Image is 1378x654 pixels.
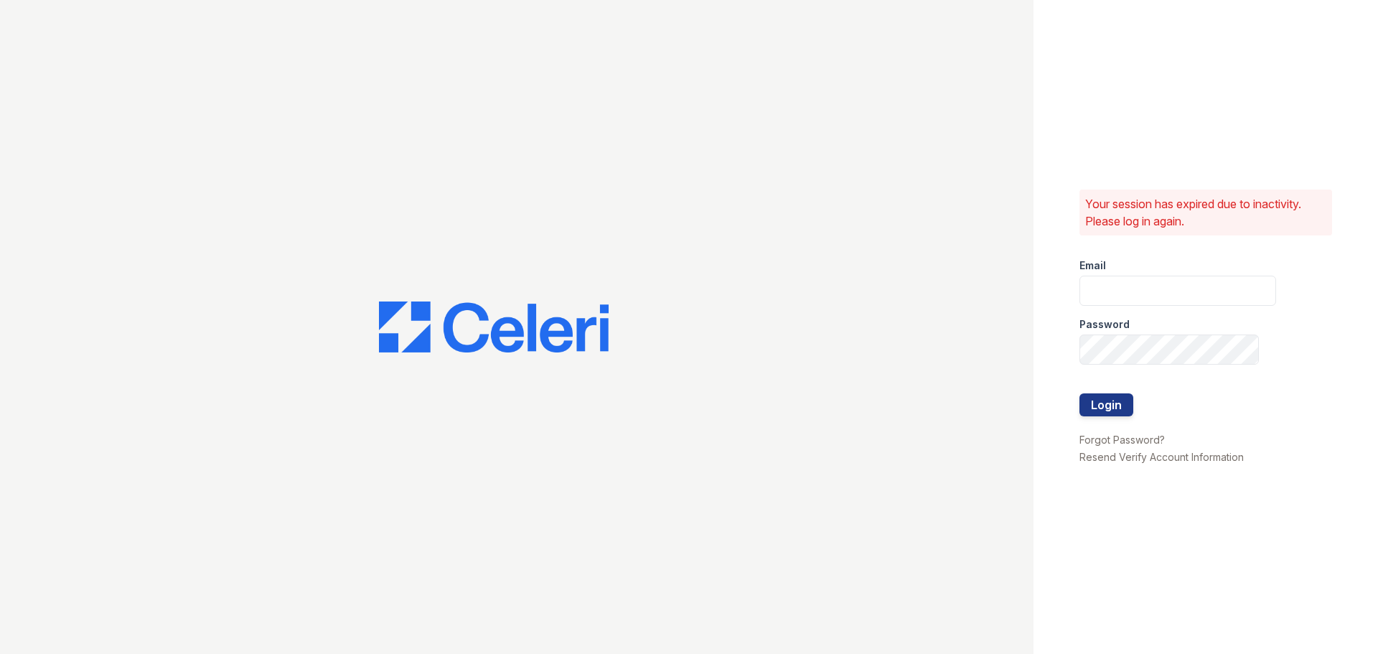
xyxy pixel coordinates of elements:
[1079,317,1130,332] label: Password
[1079,258,1106,273] label: Email
[1079,451,1244,463] a: Resend Verify Account Information
[1085,195,1326,230] p: Your session has expired due to inactivity. Please log in again.
[379,302,609,353] img: CE_Logo_Blue-a8612792a0a2168367f1c8372b55b34899dd931a85d93a1a3d3e32e68fde9ad4.png
[1079,393,1133,416] button: Login
[1079,434,1165,446] a: Forgot Password?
